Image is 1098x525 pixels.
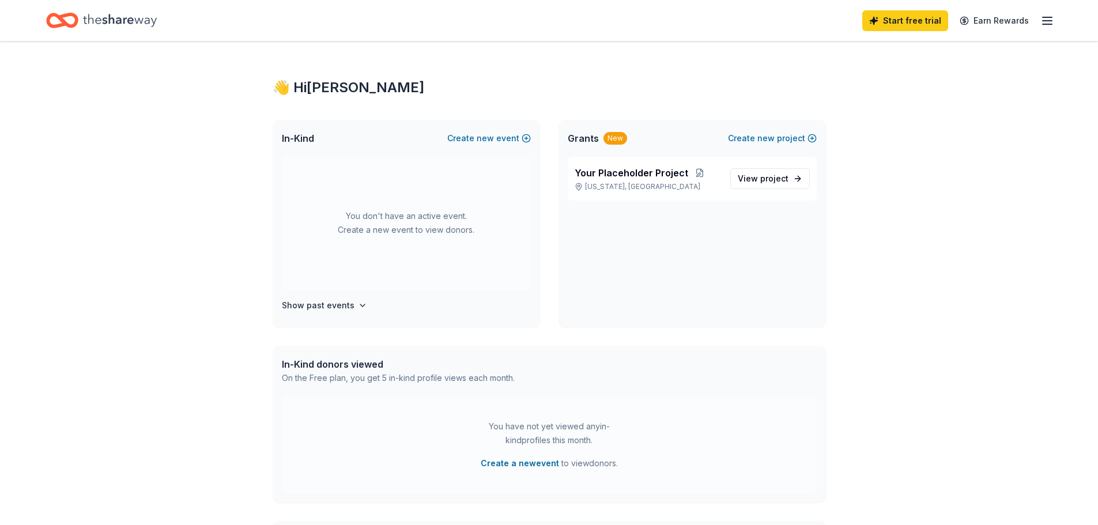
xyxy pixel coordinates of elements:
[282,299,354,312] h4: Show past events
[603,132,627,145] div: New
[282,131,314,145] span: In-Kind
[757,131,775,145] span: new
[760,173,788,183] span: project
[575,166,688,180] span: Your Placeholder Project
[575,182,721,191] p: [US_STATE], [GEOGRAPHIC_DATA]
[953,10,1036,31] a: Earn Rewards
[447,131,531,145] button: Createnewevent
[730,168,810,189] a: View project
[273,78,826,97] div: 👋 Hi [PERSON_NAME]
[477,420,621,447] div: You have not yet viewed any in-kind profiles this month.
[282,371,515,385] div: On the Free plan, you get 5 in-kind profile views each month.
[862,10,948,31] a: Start free trial
[477,131,494,145] span: new
[282,157,531,289] div: You don't have an active event. Create a new event to view donors.
[46,7,157,34] a: Home
[481,456,618,470] span: to view donors .
[282,299,367,312] button: Show past events
[568,131,599,145] span: Grants
[481,456,559,470] button: Create a newevent
[728,131,817,145] button: Createnewproject
[282,357,515,371] div: In-Kind donors viewed
[738,172,788,186] span: View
